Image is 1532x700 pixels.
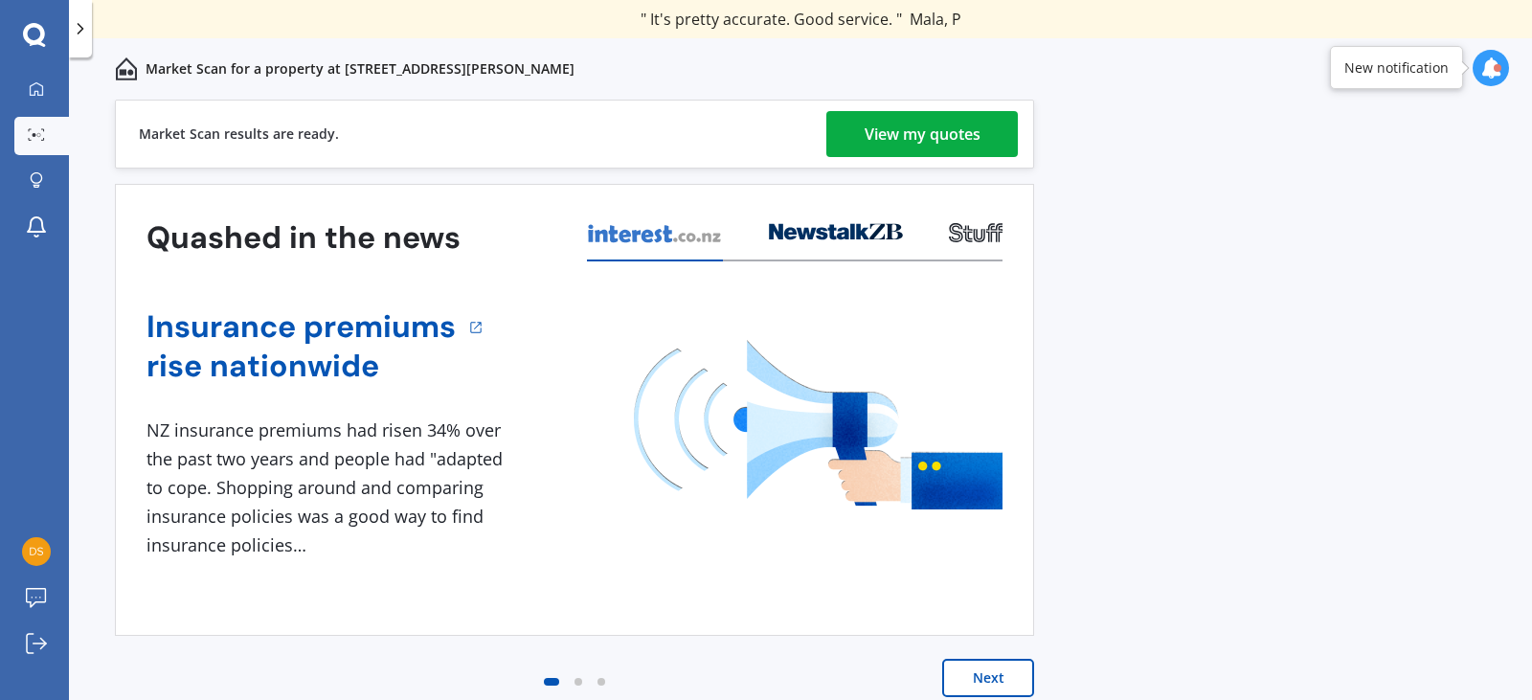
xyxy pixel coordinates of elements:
[146,347,456,386] a: rise nationwide
[139,101,339,168] div: Market Scan results are ready.
[865,111,980,157] div: View my quotes
[146,59,574,79] p: Market Scan for a property at [STREET_ADDRESS][PERSON_NAME]
[146,417,510,559] div: NZ insurance premiums had risen 34% over the past two years and people had "adapted to cope. Shop...
[22,537,51,566] img: b994da598cc575b744420eabad19e9af
[146,218,461,258] h3: Quashed in the news
[146,307,456,347] a: Insurance premiums
[634,340,1003,509] img: media image
[826,111,1018,157] a: View my quotes
[115,57,138,80] img: home-and-contents.b802091223b8502ef2dd.svg
[942,659,1034,697] button: Next
[1344,58,1449,78] div: New notification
